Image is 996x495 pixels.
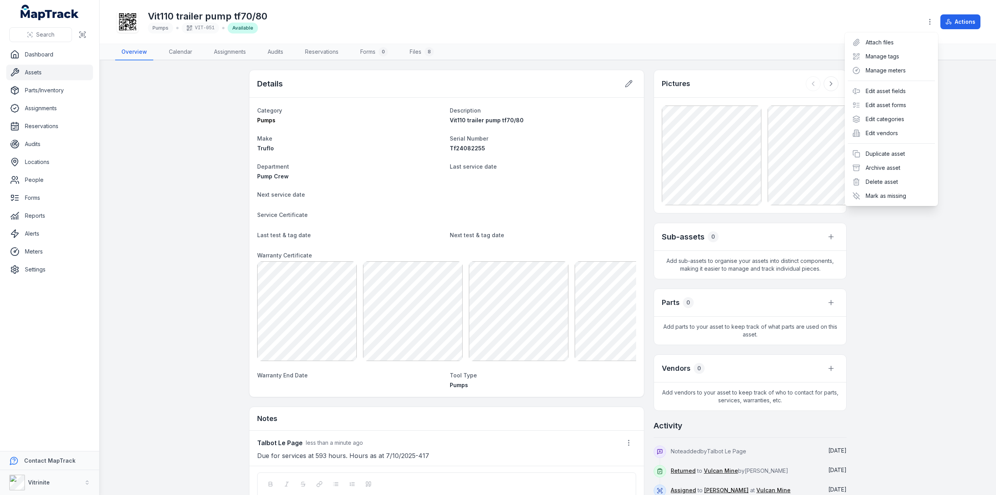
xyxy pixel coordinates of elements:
div: Edit vendors [848,126,935,140]
div: Duplicate asset [848,147,935,161]
div: Manage meters [848,63,935,78]
div: Mark as missing [848,189,935,203]
div: Edit asset forms [848,98,935,112]
div: Edit categories [848,112,935,126]
div: Archive asset [848,161,935,175]
div: Manage tags [848,49,935,63]
div: Edit asset fields [848,84,935,98]
div: Attach files [848,35,935,49]
div: Delete asset [848,175,935,189]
